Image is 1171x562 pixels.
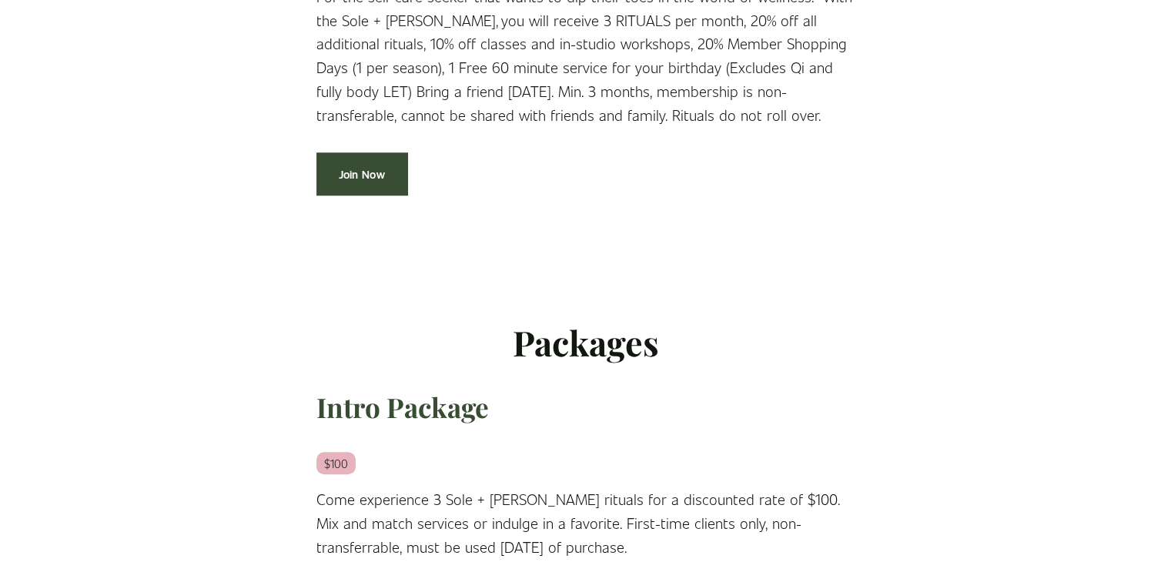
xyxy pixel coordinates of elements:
em: $100 [316,452,356,474]
h2: Packages [316,320,855,365]
a: Join Now [316,152,407,195]
p: Come experience 3 Sole + [PERSON_NAME] rituals for a discounted rate of $100. Mix and match servi... [316,487,855,558]
h3: Intro Package [316,390,855,426]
